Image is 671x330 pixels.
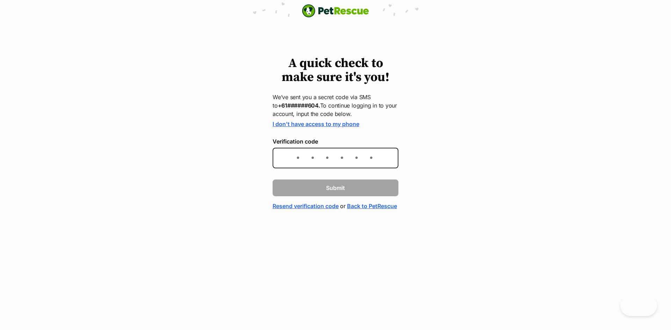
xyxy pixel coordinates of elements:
[273,93,398,118] p: We’ve sent you a secret code via SMS to To continue logging in to your account, input the code be...
[302,4,369,17] img: logo-e224e6f780fb5917bec1dbf3a21bbac754714ae5b6737aabdf751b685950b380.svg
[278,102,320,109] strong: +61######604.
[273,202,339,210] a: Resend verification code
[273,57,398,85] h1: A quick check to make sure it's you!
[620,295,657,316] iframe: Help Scout Beacon - Open
[273,179,398,196] button: Submit
[340,202,346,210] span: or
[273,138,398,145] label: Verification code
[326,184,345,192] span: Submit
[347,202,397,210] a: Back to PetRescue
[273,120,359,127] a: I don't have access to my phone
[273,148,398,168] input: Enter the 6-digit verification code sent to your device
[302,4,369,17] a: PetRescue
